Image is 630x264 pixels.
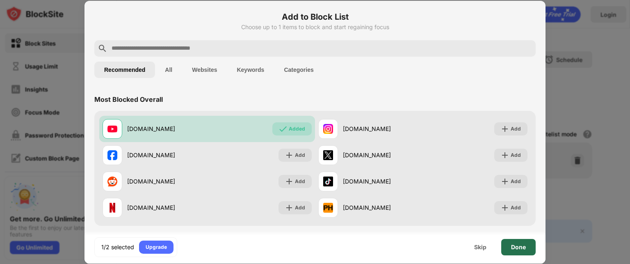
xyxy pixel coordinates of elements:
div: Skip [474,244,486,250]
button: Websites [182,62,227,78]
button: Recommended [94,62,155,78]
img: favicons [107,177,117,186]
div: [DOMAIN_NAME] [343,177,423,186]
img: favicons [323,124,333,134]
button: All [155,62,182,78]
img: favicons [323,177,333,186]
div: Choose up to 1 items to block and start regaining focus [94,24,536,30]
button: Keywords [227,62,274,78]
div: Most Blocked Overall [94,95,163,103]
img: favicons [107,150,117,160]
img: favicons [107,203,117,213]
div: [DOMAIN_NAME] [343,203,423,212]
div: Added [289,125,305,133]
div: Done [511,244,526,250]
div: Add [295,151,305,159]
div: Add [295,204,305,212]
div: [DOMAIN_NAME] [127,177,207,186]
div: [DOMAIN_NAME] [127,151,207,159]
img: search.svg [98,44,107,53]
img: favicons [107,124,117,134]
div: 1/2 selected [101,243,134,251]
div: [DOMAIN_NAME] [127,203,207,212]
div: Add [511,125,521,133]
div: Add [295,177,305,186]
div: Upgrade [146,243,167,251]
img: favicons [323,203,333,213]
img: favicons [323,150,333,160]
button: Categories [274,62,323,78]
div: Add [511,177,521,186]
div: Add [511,151,521,159]
div: [DOMAIN_NAME] [343,151,423,159]
h6: Add to Block List [94,11,536,23]
div: [DOMAIN_NAME] [343,124,423,133]
div: Add [511,204,521,212]
div: [DOMAIN_NAME] [127,124,207,133]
